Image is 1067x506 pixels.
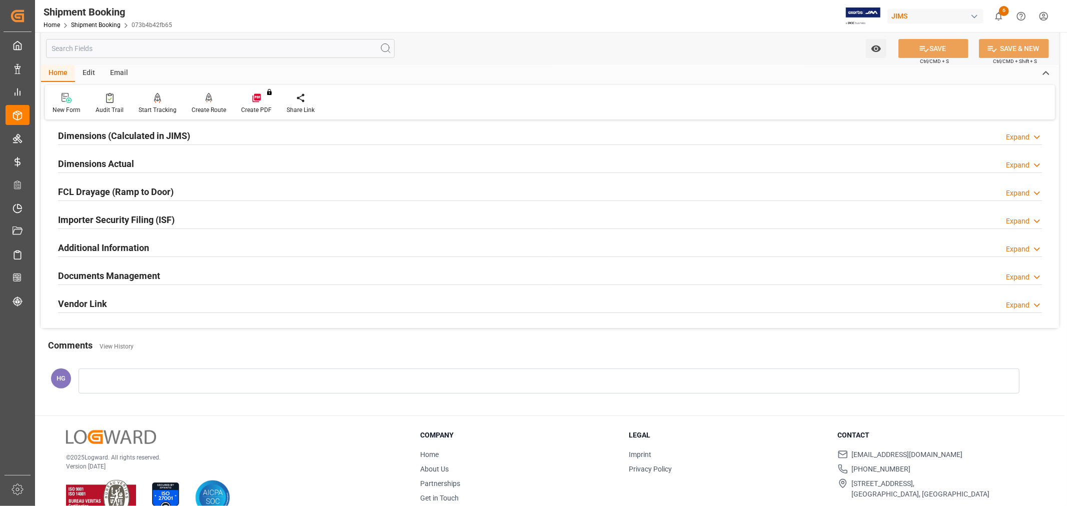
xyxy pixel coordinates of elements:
[420,430,616,440] h3: Company
[629,430,825,440] h3: Legal
[1006,160,1029,170] div: Expand
[58,297,107,310] h2: Vendor Link
[103,65,136,82] div: Email
[887,6,987,25] button: JIMS
[629,450,651,458] a: Imprint
[1006,272,1029,282] div: Expand
[420,465,449,473] a: About Us
[139,105,177,114] div: Start Tracking
[53,105,81,114] div: New Form
[420,479,460,487] a: Partnerships
[287,105,315,114] div: Share Link
[866,39,886,58] button: open menu
[838,430,1034,440] h3: Contact
[852,478,990,499] span: [STREET_ADDRESS], [GEOGRAPHIC_DATA], [GEOGRAPHIC_DATA]
[58,269,160,282] h2: Documents Management
[71,21,121,28] a: Shipment Booking
[58,129,190,142] h2: Dimensions (Calculated in JIMS)
[41,65,75,82] div: Home
[420,494,459,502] a: Get in Touch
[46,39,395,58] input: Search Fields
[57,374,66,382] span: HG
[192,105,226,114] div: Create Route
[96,105,124,114] div: Audit Trail
[1006,244,1029,254] div: Expand
[629,465,672,473] a: Privacy Policy
[898,39,968,58] button: SAVE
[1006,132,1029,142] div: Expand
[987,5,1010,27] button: show 6 new notifications
[44,4,172,19] div: Shipment Booking
[846,7,880,25] img: Exertis%20JAM%20-%20Email%20Logo.jpg_1722504956.jpg
[1006,300,1029,310] div: Expand
[1006,188,1029,198] div: Expand
[420,450,439,458] a: Home
[920,57,949,65] span: Ctrl/CMD + S
[993,57,1037,65] span: Ctrl/CMD + Shift + S
[1010,5,1032,27] button: Help Center
[66,462,395,471] p: Version [DATE]
[887,9,983,23] div: JIMS
[100,343,134,350] a: View History
[58,213,175,226] h2: Importer Security Filing (ISF)
[44,21,60,28] a: Home
[58,157,134,170] h2: Dimensions Actual
[852,449,963,460] span: [EMAIL_ADDRESS][DOMAIN_NAME]
[48,338,93,352] h2: Comments
[58,241,149,254] h2: Additional Information
[979,39,1049,58] button: SAVE & NEW
[852,464,911,474] span: [PHONE_NUMBER]
[1006,216,1029,226] div: Expand
[66,453,395,462] p: © 2025 Logward. All rights reserved.
[999,6,1009,16] span: 6
[66,430,156,444] img: Logward Logo
[75,65,103,82] div: Edit
[58,185,174,198] h2: FCL Drayage (Ramp to Door)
